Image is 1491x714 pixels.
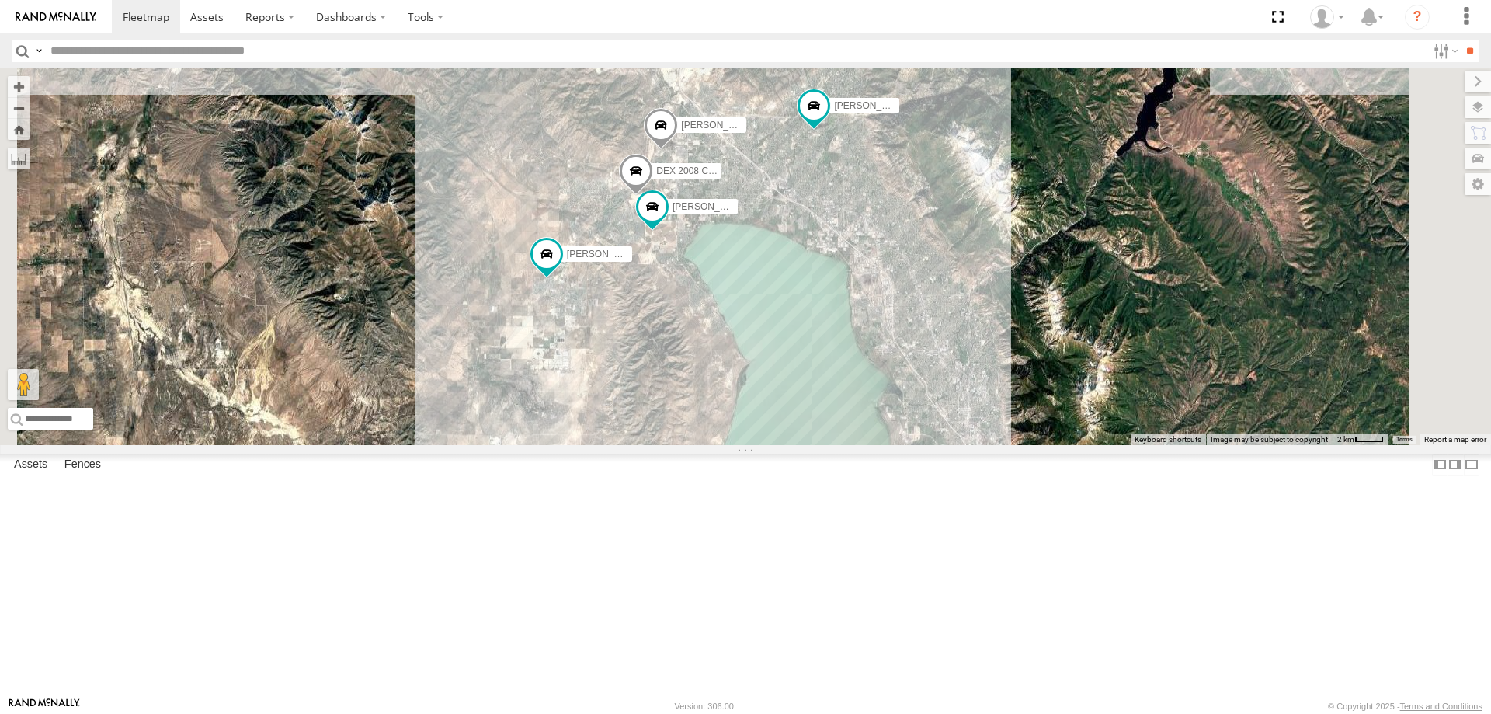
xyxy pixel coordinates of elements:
button: Zoom Home [8,119,30,140]
label: Dock Summary Table to the Left [1432,454,1448,476]
div: Allen Bauer [1305,5,1350,29]
span: [PERSON_NAME] 2017 F150 [567,249,690,259]
label: Search Filter Options [1427,40,1461,62]
i: ? [1405,5,1430,30]
img: rand-logo.svg [16,12,96,23]
label: Fences [57,454,109,475]
button: Map Scale: 2 km per 34 pixels [1333,434,1388,445]
span: [PERSON_NAME] -2023 F150 [681,120,808,131]
label: Dock Summary Table to the Right [1448,454,1463,476]
span: [PERSON_NAME] 2014 Chevy [673,201,801,212]
button: Keyboard shortcuts [1135,434,1201,445]
a: Visit our Website [9,698,80,714]
span: 2 km [1337,435,1354,444]
a: Terms (opens in new tab) [1396,437,1413,443]
button: Zoom in [8,76,30,97]
button: Drag Pegman onto the map to open Street View [8,369,39,400]
span: DEX 2008 Chevy [656,165,728,176]
a: Report a map error [1424,435,1486,444]
button: Zoom out [8,97,30,119]
label: Assets [6,454,55,475]
span: [PERSON_NAME] 2016 Chevy 3500 [834,99,986,110]
label: Hide Summary Table [1464,454,1479,476]
label: Measure [8,148,30,169]
a: Terms and Conditions [1400,702,1482,711]
div: © Copyright 2025 - [1328,702,1482,711]
label: Map Settings [1465,173,1491,195]
div: Version: 306.00 [675,702,734,711]
span: Image may be subject to copyright [1211,435,1328,444]
label: Search Query [33,40,45,62]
